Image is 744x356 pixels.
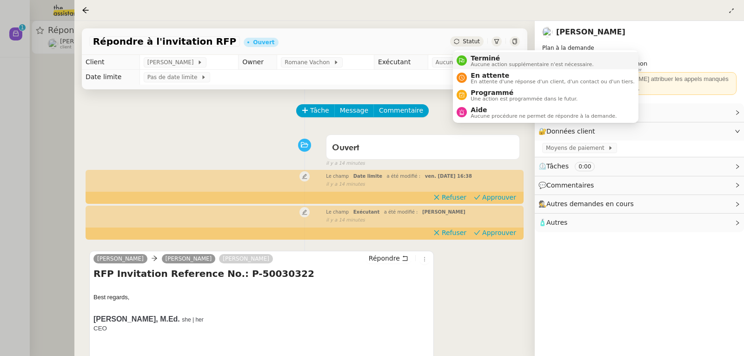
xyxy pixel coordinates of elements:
[147,73,201,82] span: Pas de date limite
[326,209,349,215] span: Le champ
[538,219,567,226] span: 🧴
[182,316,203,323] span: she | her
[482,228,516,237] span: Approuver
[535,195,744,213] div: 🕵️Autres demandes en cours
[353,209,380,215] span: Exécutant
[310,105,329,116] span: Tâche
[546,74,733,93] div: ⚠️ En l'absence de [PERSON_NAME] attribuer les appels manqués et les e-mails à [PERSON_NAME].
[332,144,359,152] span: Ouvert
[340,105,368,116] span: Message
[442,193,466,202] span: Refuser
[575,162,595,171] nz-tag: 0:00
[546,143,608,153] span: Moyens de paiement
[93,325,107,332] span: CEO
[285,58,333,67] span: Romane Vachon
[542,45,594,51] span: Plan à la demande
[556,27,625,36] a: [PERSON_NAME]
[535,157,744,175] div: ⏲️Tâches 0:00
[471,114,617,119] span: Aucune procédure ne permet de répondre à la demande.
[353,174,382,179] span: Date limite
[365,253,412,263] button: Répondre
[387,174,421,179] span: a été modifié :
[538,126,599,137] span: 🔐
[471,96,578,101] span: Une action est programmée dans le futur.
[326,216,365,224] span: il y a 14 minutes
[369,254,400,263] span: Répondre
[296,104,335,117] button: Tâche
[535,214,744,232] div: 🧴Autres
[538,181,598,189] span: 💬
[93,267,430,280] h4: RFP Invitation Reference No.: P-50030322
[93,255,147,263] a: [PERSON_NAME]
[430,192,470,202] button: Refuser
[82,70,139,85] td: Date limite
[93,315,180,323] span: [PERSON_NAME], M.Ed.
[326,174,349,179] span: Le champ
[471,79,634,84] span: En attente d'une réponse d'un client, d'un contact ou d'un tiers.
[470,192,520,202] button: Approuver
[542,27,552,37] img: users%2FnSvcPnZyQ0RA1JfSOxSfyelNlJs1%2Favatar%2Fp1050537-640x427.jpg
[546,128,595,135] span: Données client
[546,200,634,208] span: Autres demandes en cours
[326,181,365,188] span: il y a 14 minutes
[535,103,744,121] div: ⚙️Procédures
[463,38,480,45] span: Statut
[482,193,516,202] span: Approuver
[471,89,578,96] span: Programmé
[546,181,594,189] span: Commentaires
[82,55,139,70] td: Client
[373,104,429,117] button: Commentaire
[471,54,593,62] span: Terminé
[470,228,520,238] button: Approuver
[93,285,430,302] p: Best regards,
[326,160,365,168] span: il y a 14 minutes
[147,58,197,67] span: [PERSON_NAME]
[93,37,237,46] span: Répondre à l'invitation RFP
[334,104,374,117] button: Message
[219,255,273,263] a: [PERSON_NAME]
[422,209,465,215] span: [PERSON_NAME]
[379,105,423,116] span: Commentaire
[253,40,275,45] div: Ouvert
[430,228,470,238] button: Refuser
[384,209,418,215] span: a été modifié :
[425,174,472,179] span: ven. [DATE] 16:38
[538,162,603,170] span: ⏲️
[374,55,428,70] td: Exécutant
[436,58,486,67] span: Aucun exécutant
[162,255,216,263] a: [PERSON_NAME]
[471,106,617,114] span: Aide
[442,228,466,237] span: Refuser
[546,219,567,226] span: Autres
[471,62,593,67] span: Aucune action supplémentaire n'est nécessaire.
[239,55,277,70] td: Owner
[535,176,744,195] div: 💬Commentaires
[538,200,638,208] span: 🕵️
[471,72,634,79] span: En attente
[546,162,569,170] span: Tâches
[535,122,744,141] div: 🔐Données client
